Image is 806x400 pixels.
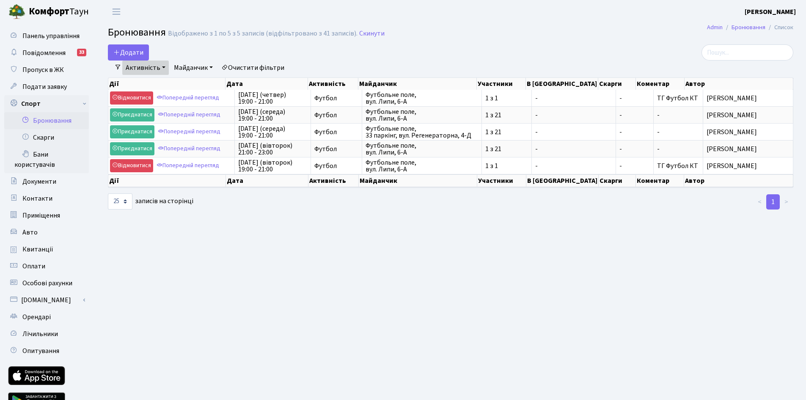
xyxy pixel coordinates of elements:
[4,342,89,359] a: Опитування
[657,110,660,120] span: -
[218,61,288,75] a: Очистити фільтри
[535,163,612,169] span: -
[657,94,698,103] span: ТГ Футбол КТ
[366,142,478,156] span: Футбольне поле, вул. Липи, 6-А
[22,279,72,288] span: Особові рахунки
[619,112,650,119] span: -
[29,5,69,18] b: Комфорт
[22,48,66,58] span: Повідомлення
[108,44,149,61] button: Додати
[238,108,307,122] span: [DATE] (середа) 19:00 - 21:00
[77,49,86,56] div: 33
[238,159,307,173] span: [DATE] (вівторок) 19:00 - 21:00
[4,258,89,275] a: Оплати
[110,142,154,155] a: Приєднатися
[732,23,765,32] a: Бронювання
[535,95,612,102] span: -
[171,61,216,75] a: Майданчик
[366,91,478,105] span: Футбольне поле, вул. Липи, 6-А
[238,125,307,139] span: [DATE] (середа) 19:00 - 21:00
[684,174,793,187] th: Автор
[707,95,789,102] span: [PERSON_NAME]
[154,91,221,105] a: Попередній перегляд
[108,193,132,210] select: записів на сторінці
[22,194,52,203] span: Контакти
[4,241,89,258] a: Квитанції
[707,146,789,152] span: [PERSON_NAME]
[110,159,153,172] a: Відмовитися
[110,91,153,105] a: Відмовитися
[4,112,89,129] a: Бронювання
[22,211,60,220] span: Приміщення
[765,23,793,32] li: Список
[4,95,89,112] a: Спорт
[108,78,226,90] th: Дії
[707,163,789,169] span: [PERSON_NAME]
[29,5,89,19] span: Таун
[485,163,528,169] span: 1 з 1
[636,78,685,90] th: Коментар
[4,78,89,95] a: Подати заявку
[526,78,598,90] th: В [GEOGRAPHIC_DATA]
[745,7,796,17] a: [PERSON_NAME]
[358,78,477,90] th: Майданчик
[8,3,25,20] img: logo.png
[122,61,169,75] a: Активність
[485,146,528,152] span: 1 з 21
[657,161,698,171] span: ТГ Футбол КТ
[226,78,308,90] th: Дата
[359,30,385,38] a: Скинути
[619,95,650,102] span: -
[701,44,793,61] input: Пошук...
[22,346,59,356] span: Опитування
[636,174,685,187] th: Коментар
[694,19,806,36] nav: breadcrumb
[168,30,358,38] div: Відображено з 1 по 5 з 5 записів (відфільтровано з 41 записів).
[314,163,358,169] span: Футбол
[108,193,193,210] label: записів на сторінці
[108,174,226,187] th: Дії
[4,326,89,342] a: Лічильники
[308,78,359,90] th: Активність
[22,245,53,254] span: Квитанції
[526,174,599,187] th: В [GEOGRAPHIC_DATA]
[314,112,358,119] span: Футбол
[308,174,359,187] th: Активність
[22,65,64,74] span: Пропуск в ЖК
[535,146,612,152] span: -
[599,174,636,187] th: Скарги
[685,78,793,90] th: Автор
[4,129,89,146] a: Скарги
[156,125,223,138] a: Попередній перегляд
[4,146,89,173] a: Бани користувачів
[226,174,308,187] th: Дата
[366,159,478,173] span: Футбольне поле, вул. Липи, 6-А
[22,262,45,271] span: Оплати
[657,144,660,154] span: -
[4,61,89,78] a: Пропуск в ЖК
[22,312,51,322] span: Орендарі
[477,174,526,187] th: Участники
[156,142,223,155] a: Попередній перегляд
[359,174,477,187] th: Майданчик
[619,146,650,152] span: -
[366,108,478,122] span: Футбольне поле, вул. Липи, 6-А
[485,95,528,102] span: 1 з 1
[598,78,635,90] th: Скарги
[477,78,526,90] th: Участники
[108,25,166,40] span: Бронювання
[485,112,528,119] span: 1 з 21
[110,108,154,121] a: Приєднатися
[4,44,89,61] a: Повідомлення33
[314,146,358,152] span: Футбол
[314,95,358,102] span: Футбол
[22,329,58,339] span: Лічильники
[707,23,723,32] a: Admin
[22,82,67,91] span: Подати заявку
[657,127,660,137] span: -
[4,28,89,44] a: Панель управління
[4,275,89,292] a: Особові рахунки
[535,112,612,119] span: -
[4,292,89,309] a: [DOMAIN_NAME]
